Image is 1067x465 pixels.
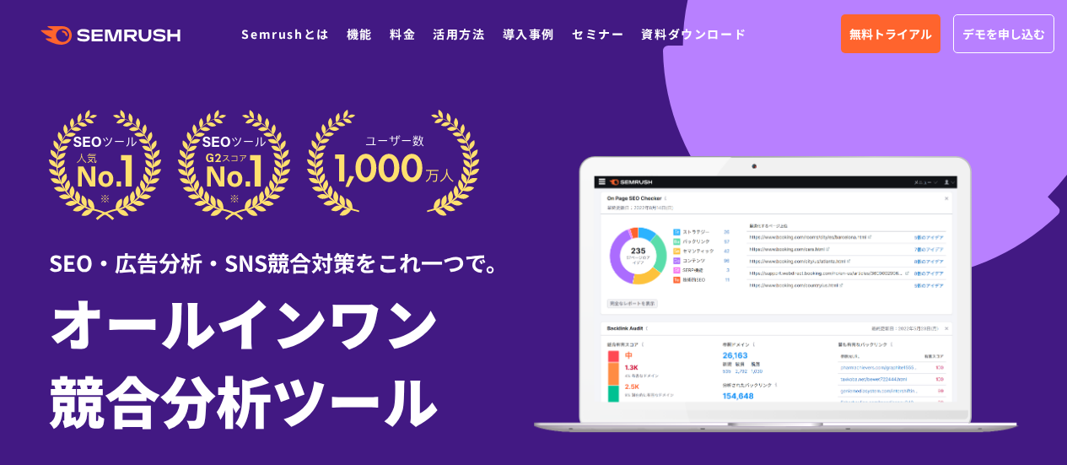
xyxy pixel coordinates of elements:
a: 活用方法 [433,25,485,42]
a: 機能 [347,25,373,42]
span: 無料トライアル [849,24,932,43]
span: デモを申し込む [962,24,1045,43]
a: 資料ダウンロード [641,25,746,42]
h1: オールインワン 競合分析ツール [49,283,534,438]
div: SEO・広告分析・SNS競合対策をこれ一つで。 [49,220,534,278]
a: セミナー [572,25,624,42]
a: デモを申し込む [953,14,1054,53]
a: 無料トライアル [841,14,940,53]
a: 料金 [390,25,416,42]
a: 導入事例 [503,25,555,42]
a: Semrushとは [241,25,329,42]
